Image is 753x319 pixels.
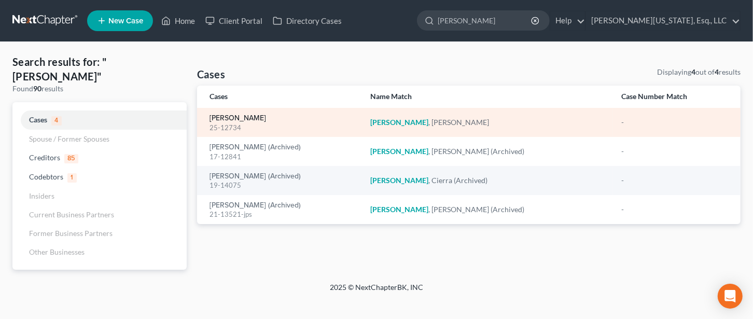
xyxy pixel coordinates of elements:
h4: Search results for: "[PERSON_NAME]" [12,54,187,84]
input: Search by name... [438,11,533,30]
strong: 4 [715,67,719,76]
div: , [PERSON_NAME] (Archived) [370,146,605,157]
em: [PERSON_NAME] [370,118,428,127]
strong: 4 [691,67,695,76]
a: Cases4 [12,110,187,130]
div: , Cierra (Archived) [370,175,605,186]
a: Spouse / Former Spouses [12,130,187,148]
span: Cases [29,115,47,124]
em: [PERSON_NAME] [370,176,428,185]
div: 19-14075 [210,181,354,190]
a: Former Business Partners [12,224,187,243]
a: Current Business Partners [12,205,187,224]
th: Name Match [362,86,613,108]
span: 4 [51,116,62,126]
span: Other Businesses [29,247,85,256]
div: Open Intercom Messenger [718,284,743,309]
th: Case Number Match [613,86,741,108]
span: Spouse / Former Spouses [29,134,109,143]
span: Current Business Partners [29,210,114,219]
a: Other Businesses [12,243,187,261]
a: [PERSON_NAME] [210,115,266,122]
div: Displaying out of results [657,67,741,77]
em: [PERSON_NAME] [370,205,428,214]
div: , [PERSON_NAME] (Archived) [370,204,605,215]
a: Help [550,11,585,30]
span: Codebtors [29,172,63,181]
span: New Case [108,17,143,25]
span: 85 [64,154,78,163]
a: Creditors85 [12,148,187,168]
div: 25-12734 [210,123,354,133]
span: 1 [67,173,77,183]
a: [PERSON_NAME][US_STATE], Esq., LLC [586,11,740,30]
span: Creditors [29,153,60,162]
a: Codebtors1 [12,168,187,187]
div: - [621,175,728,186]
a: Client Portal [200,11,268,30]
div: 21-13521-jps [210,210,354,219]
a: Home [156,11,200,30]
a: [PERSON_NAME] (Archived) [210,144,301,151]
div: - [621,117,728,128]
th: Cases [197,86,362,108]
a: Directory Cases [268,11,347,30]
h4: Cases [197,67,225,81]
span: Insiders [29,191,54,200]
em: [PERSON_NAME] [370,147,428,156]
a: [PERSON_NAME] (Archived) [210,202,301,209]
div: - [621,146,728,157]
a: Insiders [12,187,187,205]
div: 2025 © NextChapterBK, INC [81,282,672,301]
div: - [621,204,728,215]
span: Former Business Partners [29,229,113,238]
strong: 90 [33,84,41,93]
a: [PERSON_NAME] (Archived) [210,173,301,180]
div: Found results [12,84,187,94]
div: , [PERSON_NAME] [370,117,605,128]
div: 17-12841 [210,152,354,162]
